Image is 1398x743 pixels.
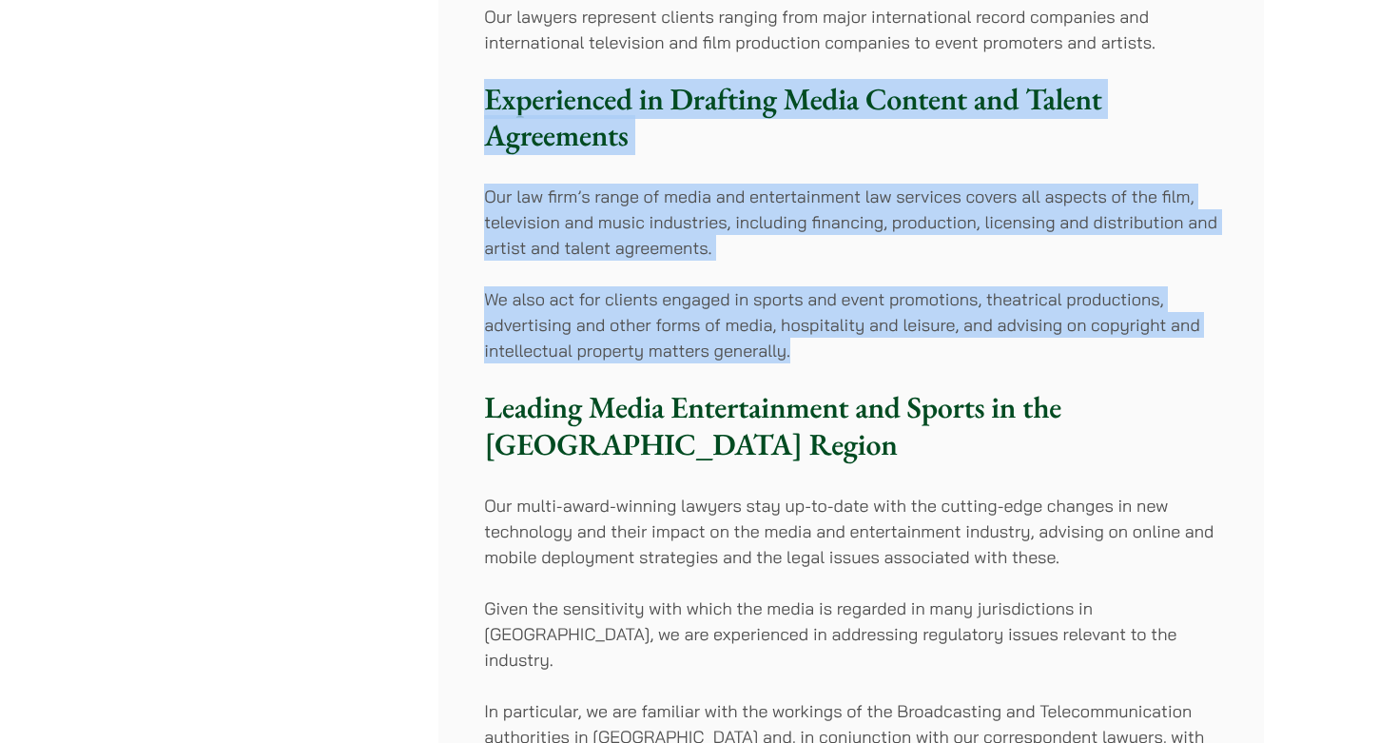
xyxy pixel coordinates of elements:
[484,596,1218,673] p: Given the sensitivity with which the media is regarded in many jurisdictions in [GEOGRAPHIC_DATA]...
[484,81,1218,154] h3: Experienced in Drafting Media Content and Talent Agreements
[484,493,1218,570] p: Our multi-award-winning lawyers stay up-to-date with the cutting-edge changes in new technology a...
[484,286,1218,363] p: We also act for clients engaged in sports and event promotions, theatrical productions, advertisi...
[484,389,1218,462] h3: Leading Media Entertainment and Sports in the [GEOGRAPHIC_DATA] Region
[484,4,1218,55] p: Our lawyers represent clients ranging from major international record companies and international...
[484,184,1218,261] p: Our law firm’s range of media and entertainment law services covers all aspects of the film, tele...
